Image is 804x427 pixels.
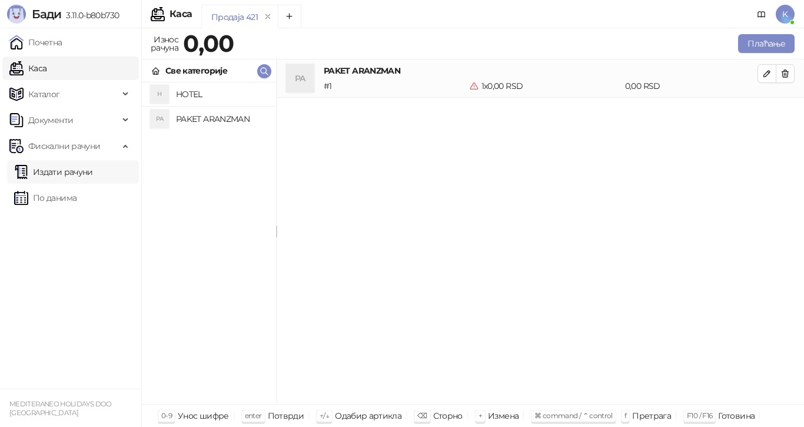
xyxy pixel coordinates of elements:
[335,408,401,423] div: Одабир артикла
[417,411,427,420] span: ⌫
[752,5,771,24] a: Документација
[148,32,181,55] div: Износ рачуна
[28,82,60,106] span: Каталог
[176,85,267,104] h4: HOTEL
[278,5,301,28] button: Add tab
[623,80,760,92] div: 0,00 RSD
[718,408,755,423] div: Готовина
[170,9,192,19] div: Каса
[687,411,712,420] span: F10 / F16
[624,411,626,420] span: f
[14,186,77,210] a: По данима
[467,80,622,92] div: 1 x 0,00 RSD
[268,408,304,423] div: Потврди
[320,411,329,420] span: ↑/↓
[9,31,62,54] a: Почетна
[142,82,276,404] div: grid
[534,411,613,420] span: ⌘ command / ⌃ control
[176,110,267,128] h4: PAKET ARANZMAN
[178,408,229,423] div: Унос шифре
[9,400,112,417] small: MEDITERANEO HOLIDAYS DOO [GEOGRAPHIC_DATA]
[260,12,275,22] button: remove
[211,11,258,24] div: Продаја 421
[161,411,172,420] span: 0-9
[28,134,100,158] span: Фискални рачуни
[776,5,795,24] span: K
[321,80,467,92] div: # 1
[632,408,671,423] div: Претрага
[28,108,73,132] span: Документи
[14,160,93,184] a: Издати рачуни
[7,5,26,24] img: Logo
[9,57,46,80] a: Каса
[488,408,519,423] div: Измена
[245,411,262,420] span: enter
[433,408,463,423] div: Сторно
[738,34,795,53] button: Плаћање
[61,10,119,21] span: 3.11.0-b80b730
[183,29,234,58] strong: 0,00
[479,411,482,420] span: +
[165,64,227,77] div: Све категорије
[150,85,169,104] div: H
[286,64,314,92] div: PA
[32,7,61,21] span: Бади
[150,110,169,128] div: PA
[324,64,758,77] h4: PAKET ARANZMAN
